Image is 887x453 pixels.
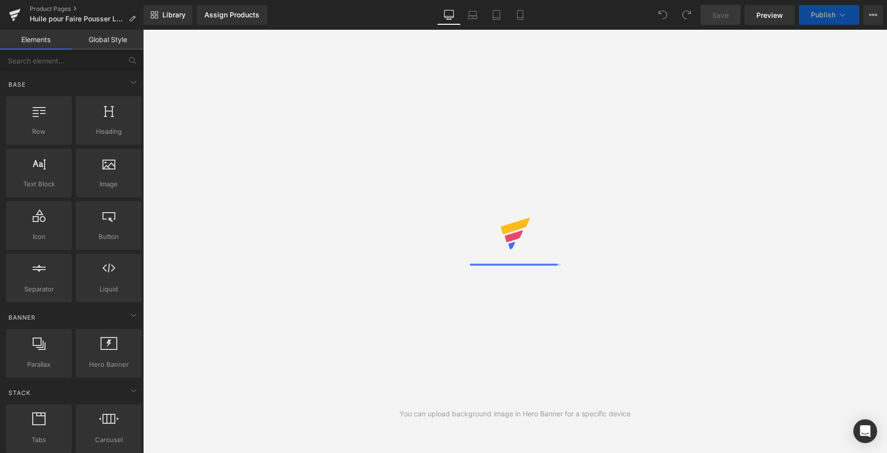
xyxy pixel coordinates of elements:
span: Separator [9,284,69,294]
button: Undo [653,5,673,25]
span: Image [79,179,139,189]
a: New Library [144,5,193,25]
span: Icon [9,231,69,242]
span: Heading [79,126,139,137]
a: Mobile [508,5,532,25]
span: Base [7,80,27,89]
div: Assign Products [204,11,259,19]
span: Carousel [79,435,139,445]
div: Open Intercom Messenger [853,419,877,443]
span: Huile pour Faire Pousser Les Ongles [30,15,125,23]
span: Stack [7,388,32,397]
div: You can upload background image in Hero Banner for a specific device [399,408,631,419]
a: Product Pages [30,5,144,13]
span: Row [9,126,69,137]
a: Tablet [485,5,508,25]
a: Preview [744,5,795,25]
button: Publish [799,5,859,25]
span: Hero Banner [79,359,139,370]
a: Laptop [461,5,485,25]
span: Library [162,10,186,19]
span: Liquid [79,284,139,294]
span: Text Block [9,179,69,189]
span: Button [79,231,139,242]
a: Global Style [72,30,144,50]
a: Desktop [437,5,461,25]
span: Banner [7,313,37,322]
span: Parallax [9,359,69,370]
button: More [863,5,883,25]
span: Save [712,10,729,20]
span: Tabs [9,435,69,445]
span: Publish [811,11,836,19]
span: Preview [756,10,783,20]
button: Redo [677,5,696,25]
